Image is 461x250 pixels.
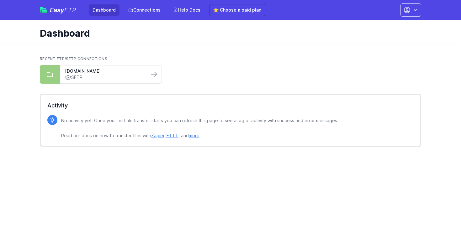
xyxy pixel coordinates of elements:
[40,28,416,39] h1: Dashboard
[89,4,119,16] a: Dashboard
[40,7,76,13] a: EasyFTP
[65,74,144,81] a: SFTP
[169,4,204,16] a: Help Docs
[166,133,178,138] a: IFTTT
[209,4,265,16] a: ⭐ Choose a paid plan
[151,133,164,138] a: Zapier
[61,117,338,139] p: No activity yet. Once your first file transfer starts you can refresh this page to see a log of a...
[64,6,76,14] span: FTP
[125,4,164,16] a: Connections
[189,133,199,138] a: more
[40,7,47,13] img: easyftp_logo.png
[50,7,76,13] span: Easy
[65,68,144,74] a: [DOMAIN_NAME]
[47,101,414,110] h2: Activity
[40,56,421,61] h2: Recent FTP/SFTP Connections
